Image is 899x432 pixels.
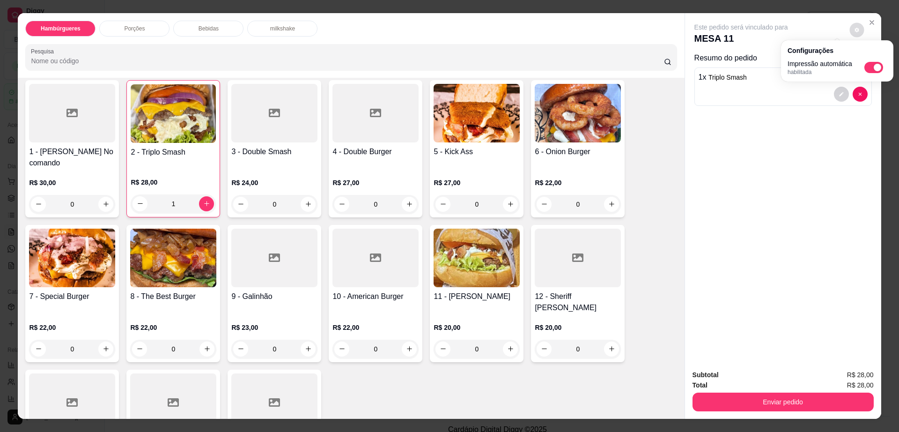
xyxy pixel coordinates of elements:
p: Configurações [788,46,887,55]
p: Este pedido será vinculado para [694,22,788,32]
p: Bebidas [199,25,219,32]
p: R$ 20,00 [535,323,621,332]
span: R$ 28,00 [847,380,874,390]
h4: 11 - [PERSON_NAME] [434,291,520,302]
button: decrease-product-quantity [834,87,849,102]
h4: 5 - Kick Ass [434,146,520,157]
span: Triplo Smash [708,74,747,81]
p: R$ 27,00 [434,178,520,187]
h4: 10 - American Burger [332,291,419,302]
img: product-image [535,84,621,142]
button: decrease-product-quantity [853,87,868,102]
label: Automatic updates [864,62,887,73]
button: Enviar pedido [693,393,874,411]
p: R$ 30,00 [29,178,115,187]
h4: 3 - Double Smash [231,146,317,157]
p: 1 x [699,72,747,83]
p: Resumo do pedido [694,52,872,64]
p: R$ 22,00 [29,323,115,332]
img: product-image [130,229,216,287]
p: Impressão automática [788,59,852,68]
h4: 12 - Sheriff [PERSON_NAME] [535,291,621,313]
h4: 2 - Triplo Smash [131,147,216,158]
h4: 7 - Special Burger [29,291,115,302]
img: product-image [29,229,115,287]
p: R$ 24,00 [231,178,317,187]
button: decrease-product-quantity [849,22,864,37]
strong: Total [693,381,707,389]
img: product-image [434,229,520,287]
p: MESA 11 [694,32,788,45]
h4: 4 - Double Burger [332,146,419,157]
h4: 8 - The Best Burger [130,291,216,302]
img: product-image [434,84,520,142]
p: R$ 22,00 [535,178,621,187]
button: Close [864,15,879,30]
p: R$ 22,00 [332,323,419,332]
p: R$ 28,00 [131,178,216,187]
p: Porções [124,25,145,32]
h4: 6 - Onion Burger [535,146,621,157]
p: R$ 20,00 [434,323,520,332]
p: habilitada [788,68,852,76]
h4: 9 - Galinhão [231,291,317,302]
p: R$ 27,00 [332,178,419,187]
input: Pesquisa [31,56,663,66]
span: R$ 28,00 [847,370,874,380]
strong: Subtotal [693,371,719,379]
p: R$ 23,00 [231,323,317,332]
p: milkshake [270,25,295,32]
p: R$ 22,00 [130,323,216,332]
p: Hambúrgueres [41,25,81,32]
h4: 1 - [PERSON_NAME] No comando [29,146,115,169]
label: Pesquisa [31,47,57,55]
img: product-image [131,84,216,143]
